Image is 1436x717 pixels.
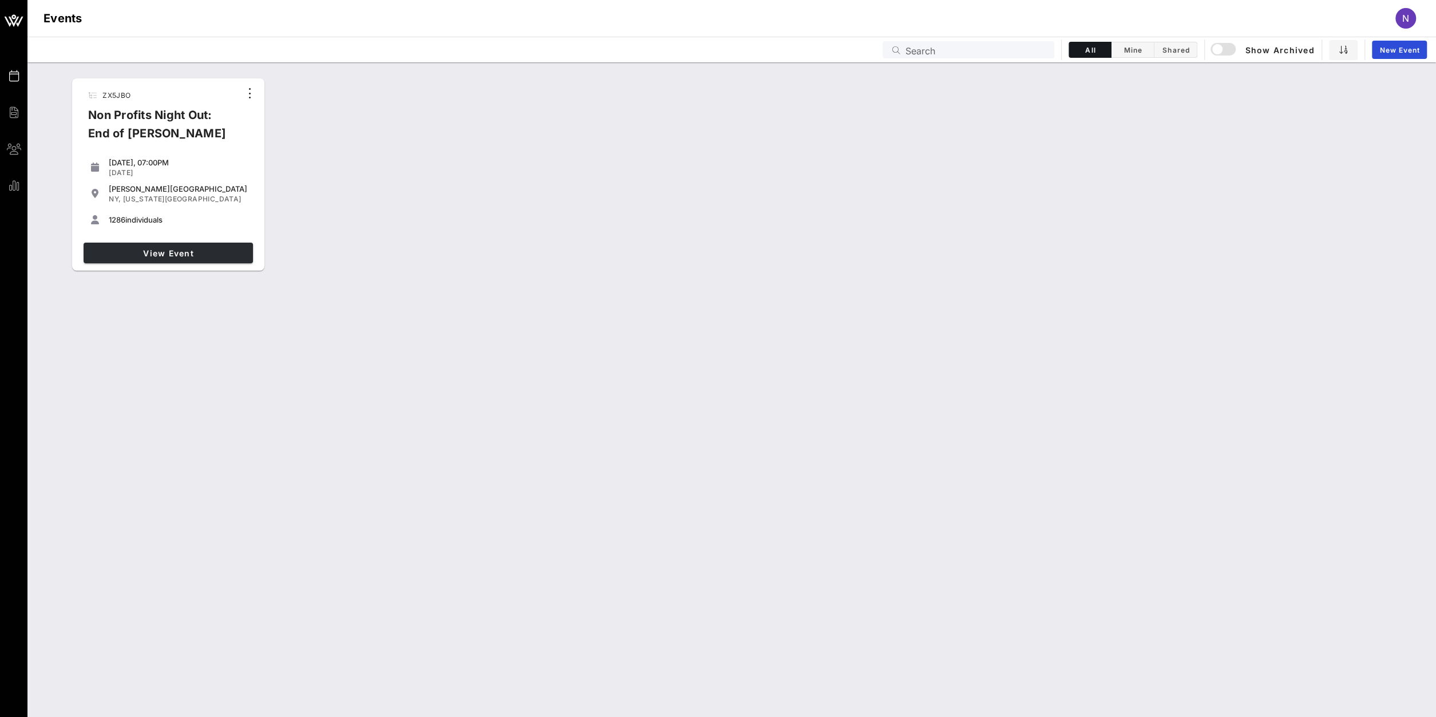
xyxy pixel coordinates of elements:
a: New Event [1372,41,1427,59]
button: Shared [1154,42,1197,58]
span: All [1076,46,1104,54]
span: Shared [1161,46,1190,54]
a: View Event [84,243,253,263]
span: View Event [88,248,248,258]
div: [DATE] [109,168,248,177]
span: NY, [109,195,121,203]
span: [US_STATE][GEOGRAPHIC_DATA] [123,195,242,203]
button: All [1069,42,1111,58]
button: Mine [1111,42,1154,58]
button: Show Archived [1212,39,1315,60]
div: [PERSON_NAME][GEOGRAPHIC_DATA] [109,184,248,193]
div: N [1395,8,1416,29]
span: ZX5JBO [102,91,130,100]
span: Mine [1118,46,1147,54]
span: Show Archived [1212,43,1314,57]
span: 1286 [109,215,125,224]
div: individuals [109,215,248,224]
span: New Event [1379,46,1420,54]
div: [DATE], 07:00PM [109,158,248,167]
div: Non Profits Night Out: End of [PERSON_NAME] [79,106,240,152]
h1: Events [43,9,82,27]
span: N [1402,13,1409,24]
